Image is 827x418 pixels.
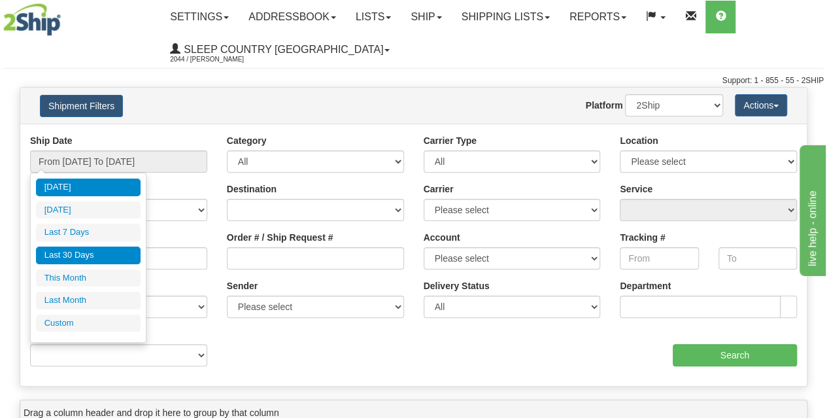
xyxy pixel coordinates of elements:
img: logo2044.jpg [3,3,61,36]
li: This Month [36,270,141,287]
input: From [620,247,698,270]
a: Lists [346,1,401,33]
li: Custom [36,315,141,332]
li: Last 7 Days [36,224,141,241]
span: 2044 / [PERSON_NAME] [170,53,268,66]
button: Shipment Filters [40,95,123,117]
li: Last 30 Days [36,247,141,264]
label: Department [620,279,671,292]
a: Addressbook [239,1,346,33]
label: Platform [586,99,623,112]
label: Ship Date [30,134,73,147]
input: To [718,247,797,270]
a: Reports [560,1,636,33]
div: Support: 1 - 855 - 55 - 2SHIP [3,75,824,86]
li: [DATE] [36,201,141,219]
iframe: chat widget [797,142,826,275]
label: Category [227,134,267,147]
a: Shipping lists [452,1,560,33]
a: Sleep Country [GEOGRAPHIC_DATA] 2044 / [PERSON_NAME] [160,33,399,66]
input: Search [673,344,798,366]
label: Account [424,231,460,244]
label: Location [620,134,658,147]
label: Carrier Type [424,134,477,147]
div: live help - online [10,8,121,24]
a: Ship [401,1,451,33]
li: [DATE] [36,179,141,196]
label: Service [620,183,652,196]
a: Settings [160,1,239,33]
label: Tracking # [620,231,665,244]
label: Order # / Ship Request # [227,231,333,244]
label: Destination [227,183,277,196]
li: Last Month [36,292,141,309]
label: Carrier [424,183,454,196]
span: Sleep Country [GEOGRAPHIC_DATA] [180,44,383,55]
label: Sender [227,279,258,292]
label: Delivery Status [424,279,490,292]
button: Actions [735,94,787,116]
